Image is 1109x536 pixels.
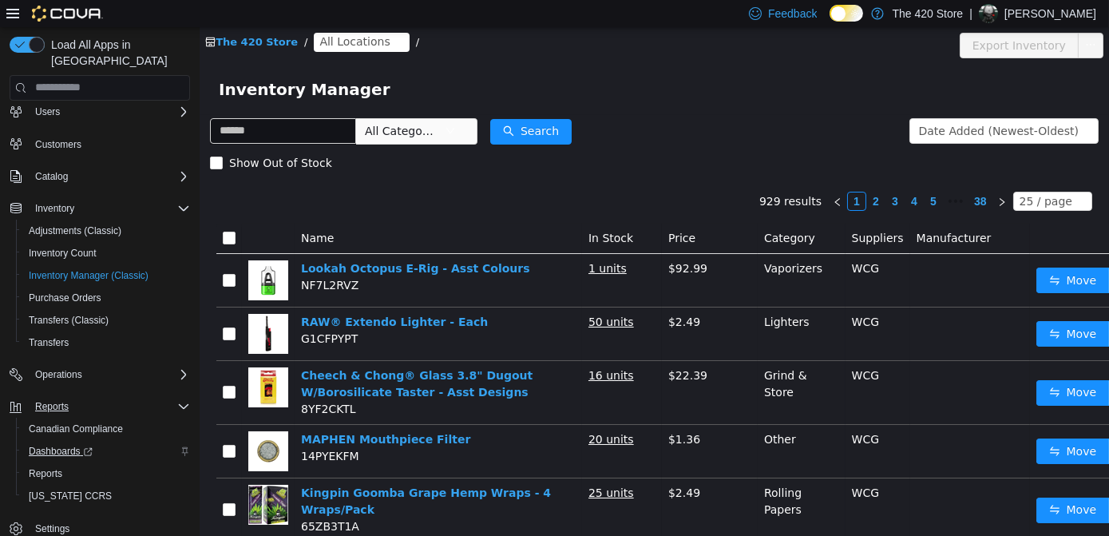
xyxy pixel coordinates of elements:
span: Adjustments (Classic) [22,221,190,240]
span: Operations [35,368,82,381]
button: Reports [3,395,196,418]
button: Customers [3,133,196,156]
span: Washington CCRS [22,486,190,506]
i: icon: shop [6,10,16,20]
span: 8YF2CKTL [101,375,156,388]
span: Inventory [29,199,190,218]
a: 38 [770,165,792,183]
span: Load All Apps in [GEOGRAPHIC_DATA] [45,37,190,69]
span: [US_STATE] CCRS [29,490,112,502]
a: icon: shopThe 420 Store [6,9,98,21]
i: icon: right [798,170,807,180]
a: Lookah Octopus E-Rig - Asst Colours [101,235,331,248]
a: 2 [667,165,685,183]
span: Users [35,105,60,118]
span: Feedback [768,6,817,22]
button: Catalog [29,167,74,186]
span: Customers [35,138,81,151]
u: 50 units [389,288,434,301]
a: Inventory Manager (Classic) [22,266,155,285]
a: Adjustments (Classic) [22,221,128,240]
i: icon: down [880,99,889,110]
span: Reports [22,464,190,483]
span: Transfers [29,336,69,349]
span: Category [564,204,616,217]
a: Transfers (Classic) [22,311,115,330]
button: Adjustments (Classic) [16,220,196,242]
i: icon: down [246,99,255,110]
div: 25 / page [820,165,873,183]
td: Other [558,398,646,451]
u: 16 units [389,342,434,355]
span: / [216,9,220,21]
a: Dashboards [16,440,196,463]
li: Previous Page [628,165,648,184]
a: Transfers [22,333,75,352]
div: Date Added (Newest-Oldest) [719,92,879,116]
img: MAPHEN Mouthpiece Filter hero shot [49,404,89,444]
u: 25 units [389,459,434,472]
button: Reports [16,463,196,485]
li: 38 [769,165,793,184]
span: $1.36 [469,406,501,419]
span: Show Out of Stock [23,129,139,142]
li: 5 [724,165,743,184]
button: Transfers (Classic) [16,309,196,332]
button: icon: ellipsis [909,240,934,266]
span: 65ZB3T1A [101,493,160,506]
img: RAW® Extendo Lighter - Each hero shot [49,287,89,327]
span: Users [29,102,190,121]
a: Canadian Compliance [22,419,129,439]
li: 4 [705,165,724,184]
span: Customers [29,134,190,154]
span: $22.39 [469,342,508,355]
p: | [969,4,972,23]
span: Inventory Count [29,247,97,260]
span: Canadian Compliance [29,423,123,435]
span: Name [101,204,134,217]
button: Inventory Count [16,242,196,264]
button: Canadian Compliance [16,418,196,440]
span: Purchase Orders [22,288,190,308]
li: 1 [648,165,667,184]
a: RAW® Extendo Lighter - Each [101,288,288,301]
a: Customers [29,135,88,154]
a: Cheech & Chong® Glass 3.8" Dugout W/Borosilicate Taster - Asst Designs [101,342,333,371]
td: Vaporizers [558,227,646,280]
button: icon: swapMove [837,353,910,379]
span: Suppliers [652,204,704,217]
a: Inventory Count [22,244,103,263]
span: Purchase Orders [29,292,101,304]
li: 2 [667,165,686,184]
span: Manufacturer [717,204,792,217]
li: Next Page [793,165,812,184]
button: Users [3,101,196,123]
img: Lookah Octopus E-Rig - Asst Colours hero shot [49,233,89,273]
span: Dashboards [22,442,190,461]
span: Reports [29,397,190,416]
span: Catalog [29,167,190,186]
span: Inventory [35,202,74,215]
span: $2.49 [469,459,501,472]
i: icon: left [633,170,643,180]
button: Transfers [16,332,196,354]
button: Export Inventory [760,6,879,31]
span: Inventory Count [22,244,190,263]
td: Grind & Store [558,334,646,398]
button: icon: swapMove [837,240,910,266]
a: Dashboards [22,442,99,461]
button: icon: swapMove [837,470,910,496]
td: Rolling Papers [558,451,646,515]
span: WCG [652,342,679,355]
span: WCG [652,288,679,301]
a: [US_STATE] CCRS [22,486,118,506]
button: Inventory [3,197,196,220]
span: Transfers [22,333,190,352]
span: Settings [35,522,69,535]
input: Dark Mode [830,5,863,22]
span: WCG [652,459,679,472]
u: 1 units [389,235,427,248]
p: [PERSON_NAME] [1004,4,1096,23]
button: icon: swapMove [837,411,910,437]
li: 3 [686,165,705,184]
